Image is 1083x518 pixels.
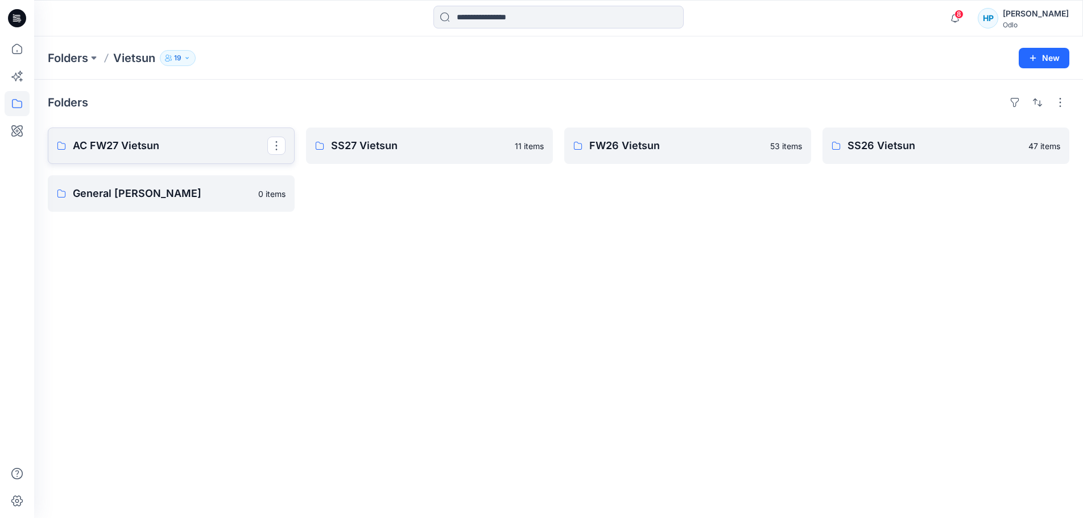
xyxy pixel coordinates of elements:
button: 19 [160,50,196,66]
p: 11 items [515,140,544,152]
button: New [1019,48,1069,68]
div: Odlo [1003,20,1069,29]
p: SS26 Vietsun [848,138,1022,154]
a: FW26 Vietsun53 items [564,128,811,164]
p: 47 items [1028,140,1060,152]
h4: Folders [48,96,88,109]
p: FW26 Vietsun [589,138,763,154]
div: HP [978,8,998,28]
a: SS27 Vietsun11 items [306,128,553,164]
p: AC FW27 Vietsun [73,138,267,154]
p: 0 items [258,188,286,200]
div: [PERSON_NAME] [1003,7,1069,20]
p: Vietsun [113,50,155,66]
a: SS26 Vietsun47 items [822,128,1069,164]
a: AC FW27 Vietsun [48,128,295,164]
p: 53 items [770,140,802,152]
p: General [PERSON_NAME] [73,186,251,202]
p: 19 [174,52,181,64]
p: SS27 Vietsun [331,138,508,154]
a: Folders [48,50,88,66]
a: General [PERSON_NAME]0 items [48,175,295,212]
span: 8 [954,10,964,19]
